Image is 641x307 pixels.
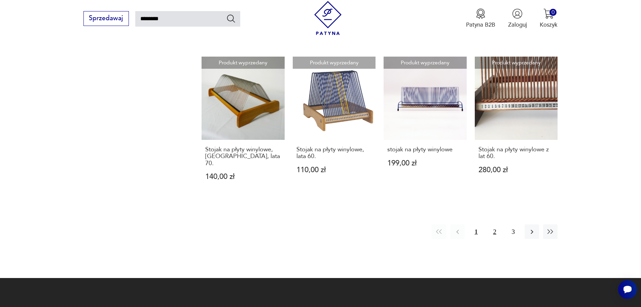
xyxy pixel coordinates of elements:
[508,21,527,29] p: Zaloguj
[205,146,281,167] h3: Stojak na płyty winylowe, [GEOGRAPHIC_DATA], lata 70.
[296,166,372,174] p: 110,00 zł
[506,224,521,239] button: 3
[226,13,236,23] button: Szukaj
[387,160,463,167] p: 199,00 zł
[296,146,372,160] h3: Stojak na płyty winylowe, lata 60.
[387,146,463,153] h3: stojak na płyty winylowe
[466,21,495,29] p: Patyna B2B
[508,8,527,29] button: Zaloguj
[293,57,376,196] a: Produkt wyprzedanyStojak na płyty winylowe, lata 60.Stojak na płyty winylowe, lata 60.110,00 zł
[478,146,554,160] h3: Stojak na płyty winylowe z lat 60.
[466,8,495,29] button: Patyna B2B
[488,224,502,239] button: 2
[475,8,486,19] img: Ikona medalu
[618,280,637,299] iframe: Smartsupp widget button
[478,166,554,174] p: 280,00 zł
[83,16,129,22] a: Sprzedawaj
[83,11,129,26] button: Sprzedawaj
[202,57,285,196] a: Produkt wyprzedanyStojak na płyty winylowe, Polska, lata 70.Stojak na płyty winylowe, [GEOGRAPHIC...
[543,8,554,19] img: Ikona koszyka
[384,57,467,196] a: Produkt wyprzedanystojak na płyty winylowestojak na płyty winylowe199,00 zł
[512,8,523,19] img: Ikonka użytkownika
[540,8,558,29] button: 0Koszyk
[205,173,281,180] p: 140,00 zł
[540,21,558,29] p: Koszyk
[466,8,495,29] a: Ikona medaluPatyna B2B
[549,9,557,16] div: 0
[475,57,558,196] a: Produkt wyprzedanyStojak na płyty winylowe z lat 60.Stojak na płyty winylowe z lat 60.280,00 zł
[469,224,483,239] button: 1
[311,1,345,35] img: Patyna - sklep z meblami i dekoracjami vintage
